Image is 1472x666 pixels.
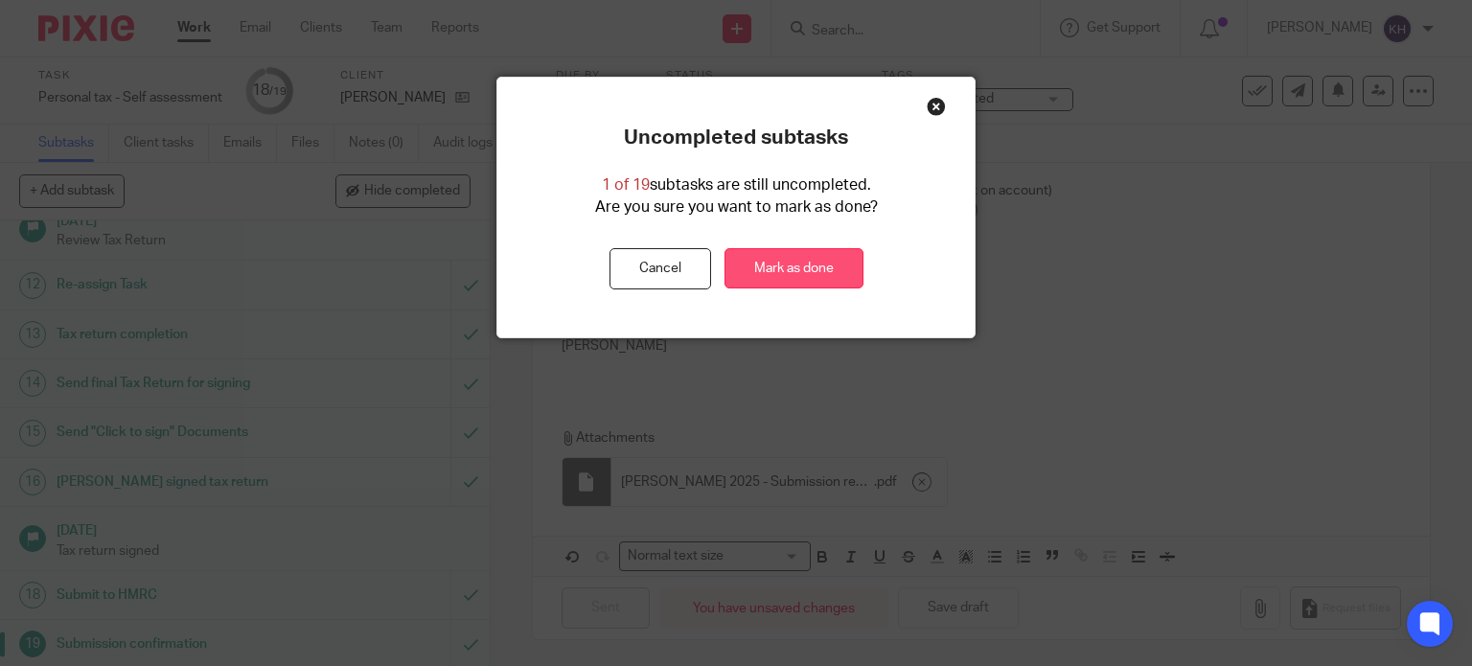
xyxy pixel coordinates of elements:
[609,248,711,289] button: Cancel
[724,248,863,289] a: Mark as done
[595,196,878,218] p: Are you sure you want to mark as done?
[602,177,650,193] span: 1 of 19
[927,97,946,116] div: Close this dialog window
[624,126,848,150] p: Uncompleted subtasks
[602,174,871,196] p: subtasks are still uncompleted.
